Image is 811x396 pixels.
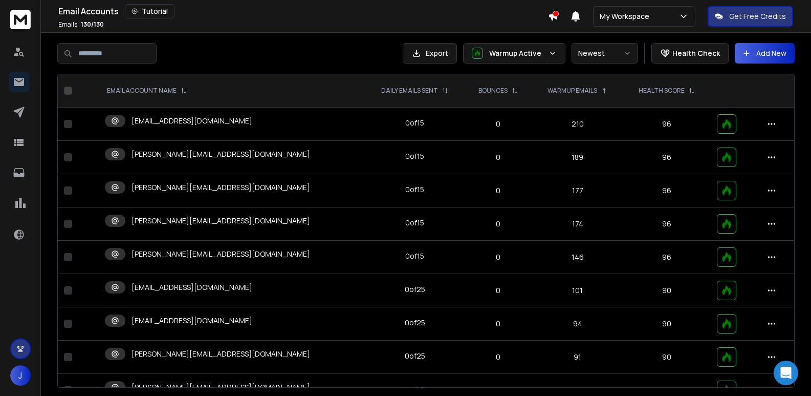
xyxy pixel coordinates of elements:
p: My Workspace [600,11,653,22]
p: Emails : [58,20,104,29]
div: 0 of 15 [405,184,424,195]
p: HEALTH SCORE [639,87,685,95]
td: 146 [532,241,623,274]
button: Add New [735,43,795,64]
div: 0 of 25 [405,318,425,328]
p: DAILY EMAILS SENT [381,87,438,95]
div: 0 of 15 [405,151,424,161]
p: 0 [471,352,526,362]
td: 177 [532,174,623,207]
div: 0 of 15 [405,218,424,228]
td: 189 [532,141,623,174]
p: [PERSON_NAME][EMAIL_ADDRESS][DOMAIN_NAME] [131,216,310,226]
td: 94 [532,307,623,341]
div: 0 of 25 [405,384,425,394]
td: 96 [623,141,710,174]
p: [PERSON_NAME][EMAIL_ADDRESS][DOMAIN_NAME] [131,182,310,193]
button: Export [403,43,457,64]
div: 0 of 15 [405,251,424,261]
div: Email Accounts [58,4,548,18]
p: 0 [471,152,526,162]
p: 0 [471,385,526,395]
button: Get Free Credits [708,6,793,27]
td: 174 [532,207,623,241]
p: 0 [471,219,526,229]
p: Warmup Active [489,48,544,58]
td: 96 [623,174,710,207]
td: 96 [623,108,710,141]
p: Get Free Credits [729,11,786,22]
button: Tutorial [125,4,174,18]
td: 96 [623,207,710,241]
div: Open Intercom Messenger [774,361,798,385]
td: 90 [623,341,710,374]
span: 130 / 130 [81,20,104,29]
p: 0 [471,319,526,329]
p: [PERSON_NAME][EMAIL_ADDRESS][DOMAIN_NAME] [131,149,310,159]
p: [PERSON_NAME][EMAIL_ADDRESS][DOMAIN_NAME] [131,249,310,259]
div: 0 of 25 [405,351,425,361]
td: 90 [623,307,710,341]
td: 101 [532,274,623,307]
p: Health Check [672,48,720,58]
div: 0 of 15 [405,118,424,128]
td: 90 [623,274,710,307]
td: 210 [532,108,623,141]
p: 0 [471,252,526,262]
button: J [10,365,31,386]
p: [EMAIL_ADDRESS][DOMAIN_NAME] [131,316,252,326]
p: 0 [471,285,526,296]
p: WARMUP EMAILS [547,87,597,95]
td: 91 [532,341,623,374]
p: [EMAIL_ADDRESS][DOMAIN_NAME] [131,116,252,126]
td: 96 [623,241,710,274]
p: [EMAIL_ADDRESS][DOMAIN_NAME] [131,282,252,293]
p: [PERSON_NAME][EMAIL_ADDRESS][DOMAIN_NAME] [131,382,310,392]
button: Newest [572,43,638,64]
div: EMAIL ACCOUNT NAME [107,87,187,95]
p: 0 [471,185,526,196]
div: 0 of 25 [405,284,425,295]
p: [PERSON_NAME][EMAIL_ADDRESS][DOMAIN_NAME] [131,349,310,359]
p: BOUNCES [478,87,508,95]
button: Health Check [651,43,729,64]
p: 0 [471,119,526,129]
